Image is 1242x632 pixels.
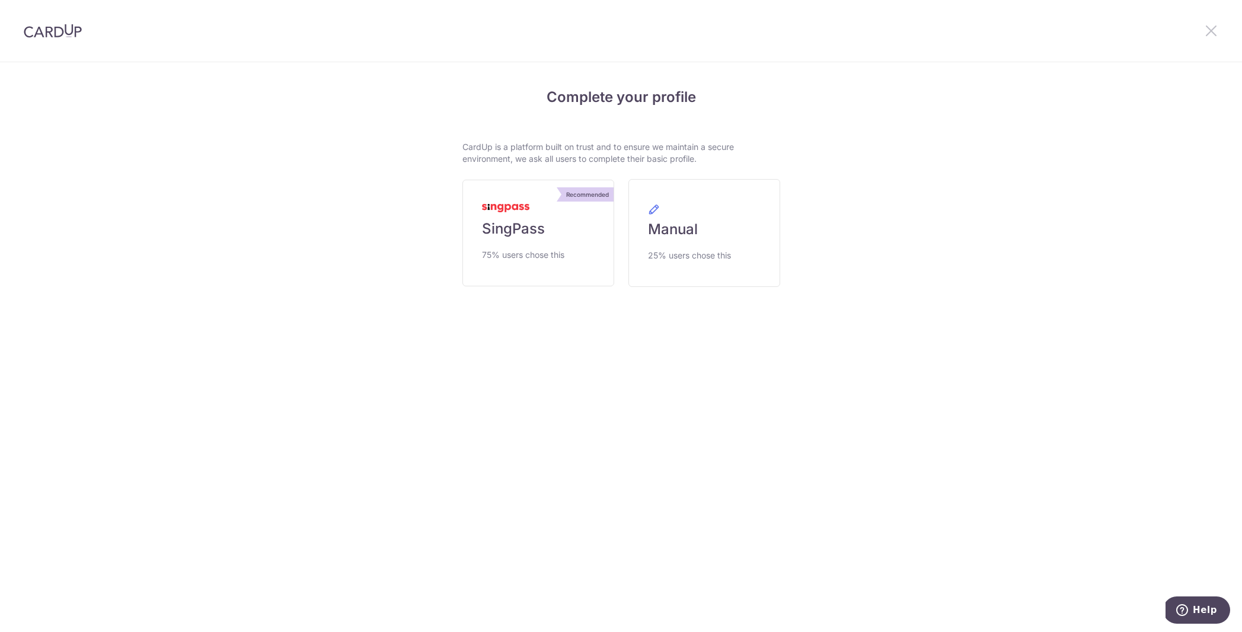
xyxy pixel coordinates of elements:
[482,204,529,212] img: MyInfoLogo
[482,248,564,262] span: 75% users chose this
[648,220,698,239] span: Manual
[462,87,780,108] h4: Complete your profile
[648,248,731,263] span: 25% users chose this
[24,24,82,38] img: CardUp
[462,180,614,286] a: Recommended SingPass 75% users chose this
[482,219,545,238] span: SingPass
[628,179,780,287] a: Manual 25% users chose this
[1166,596,1230,626] iframe: Opens a widget where you can find more information
[462,141,780,165] p: CardUp is a platform built on trust and to ensure we maintain a secure environment, we ask all us...
[561,187,614,202] div: Recommended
